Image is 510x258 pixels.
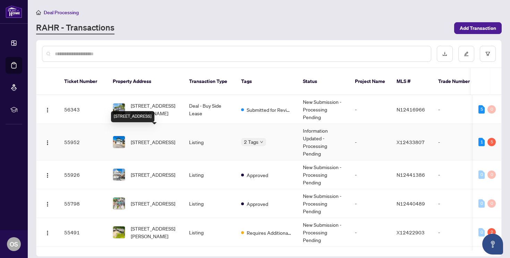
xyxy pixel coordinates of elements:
[184,124,236,160] td: Listing
[397,172,425,178] span: N12441386
[391,68,433,95] th: MLS #
[113,226,125,238] img: thumbnail-img
[297,68,349,95] th: Status
[478,199,485,208] div: 0
[45,173,50,178] img: Logo
[460,23,496,34] span: Add Transaction
[478,170,485,179] div: 0
[184,189,236,218] td: Listing
[6,5,22,18] img: logo
[236,68,297,95] th: Tags
[487,105,496,114] div: 0
[433,160,481,189] td: -
[59,160,107,189] td: 55926
[184,160,236,189] td: Listing
[42,136,53,148] button: Logo
[487,138,496,146] div: 5
[10,239,18,249] span: OS
[433,189,481,218] td: -
[437,46,453,62] button: download
[458,46,474,62] button: edit
[247,106,292,114] span: Submitted for Review
[42,104,53,115] button: Logo
[244,138,258,146] span: 2 Tags
[131,200,175,207] span: [STREET_ADDRESS]
[397,139,425,145] span: X12433807
[107,68,184,95] th: Property Address
[59,95,107,124] td: 56343
[349,95,391,124] td: -
[131,102,178,117] span: [STREET_ADDRESS][PERSON_NAME]
[478,105,485,114] div: 5
[480,46,496,62] button: filter
[59,218,107,247] td: 55491
[247,200,268,208] span: Approved
[297,218,349,247] td: New Submission - Processing Pending
[478,228,485,236] div: 0
[464,51,469,56] span: edit
[36,22,114,34] a: RAHR - Transactions
[487,228,496,236] div: 2
[113,198,125,209] img: thumbnail-img
[184,218,236,247] td: Listing
[297,95,349,124] td: New Submission - Processing Pending
[482,234,503,255] button: Open asap
[442,51,447,56] span: download
[349,124,391,160] td: -
[131,171,175,178] span: [STREET_ADDRESS]
[184,68,236,95] th: Transaction Type
[45,230,50,236] img: Logo
[487,170,496,179] div: 0
[45,201,50,207] img: Logo
[478,138,485,146] div: 1
[297,124,349,160] td: Information Updated - Processing Pending
[433,218,481,247] td: -
[45,140,50,145] img: Logo
[247,229,292,236] span: Requires Additional Docs
[59,124,107,160] td: 55952
[36,10,41,15] span: home
[454,22,502,34] button: Add Transaction
[349,189,391,218] td: -
[397,200,425,207] span: N12440489
[297,160,349,189] td: New Submission - Processing Pending
[42,169,53,180] button: Logo
[59,68,107,95] th: Ticket Number
[59,189,107,218] td: 55798
[349,160,391,189] td: -
[42,198,53,209] button: Logo
[45,107,50,113] img: Logo
[44,9,79,16] span: Deal Processing
[42,227,53,238] button: Logo
[397,229,425,235] span: X12422903
[247,171,268,179] span: Approved
[485,51,490,56] span: filter
[433,95,481,124] td: -
[111,111,154,122] div: [STREET_ADDRESS]
[433,68,481,95] th: Trade Number
[131,225,178,240] span: [STREET_ADDRESS][PERSON_NAME]
[113,169,125,181] img: thumbnail-img
[487,199,496,208] div: 0
[433,124,481,160] td: -
[184,95,236,124] td: Deal - Buy Side Lease
[113,136,125,148] img: thumbnail-img
[131,138,175,146] span: [STREET_ADDRESS]
[349,218,391,247] td: -
[260,140,263,144] span: down
[349,68,391,95] th: Project Name
[397,106,425,113] span: N12416966
[113,103,125,115] img: thumbnail-img
[297,189,349,218] td: New Submission - Processing Pending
